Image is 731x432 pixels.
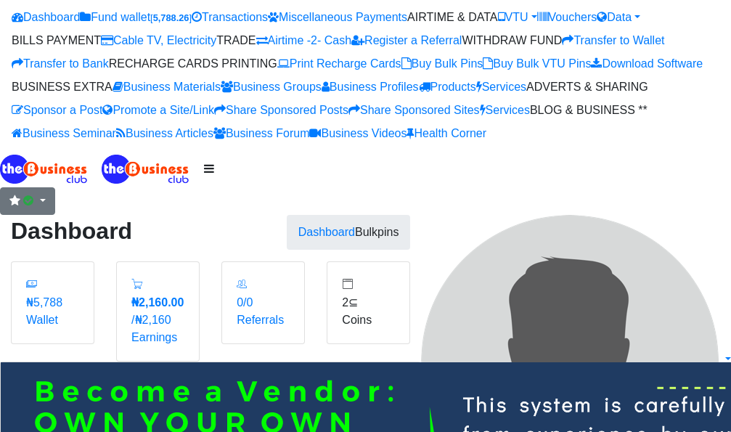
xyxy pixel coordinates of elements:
a: Dashboard [12,11,80,23]
a: Business Profiles [322,81,419,93]
b: 5,788.26 [153,12,189,23]
a: Services [476,81,526,93]
li: RECHARGE CARDS PRINTING [109,52,277,76]
span: /₦2,160 [131,296,184,326]
strong: Dashboard [11,218,132,244]
div: Referrals [237,311,290,329]
a: Business Materials [113,81,221,93]
a: Vouchers [537,11,597,23]
i: Renew/Upgrade Subscription [9,195,20,206]
a: Download Software [591,57,703,70]
a: Miscellaneous Payments [268,11,407,23]
a: Buy Bulk VTU Pins [483,57,591,70]
a: Sponsor a Post [12,104,102,116]
span: 5,788 [33,296,62,309]
div: Wallet [26,311,79,329]
div: ₦ [26,294,79,311]
li: ADVERTS & SHARING [526,76,648,99]
a: Transfer to Wallet [562,34,664,46]
span: Renew/Upgrade Subscription [23,195,33,207]
a: Airtime -2- Cash [256,34,352,46]
a: Business Articles [116,127,213,139]
li: TRADE [216,29,256,52]
a: Transfer to Bank [12,57,109,70]
li: WITHDRAW FUND [462,29,562,52]
a: Promote a Site/Link [102,104,214,116]
div: Earnings [131,329,184,346]
span: 2 [342,296,348,309]
a: Services [480,104,530,116]
a: Share Sponsored Sites [348,104,480,116]
a: Business Videos [309,127,407,139]
a: Cable TV, Electricity [101,34,216,46]
a: ₦5,788 Wallet [11,261,94,344]
a: Health Corner [407,127,486,139]
div: Coins [342,311,395,329]
a: Transactions [192,11,268,23]
small: [ ] [150,12,192,23]
a: Data [597,11,640,23]
div: ⊆ [342,294,395,311]
a: 0/0 Referrals [221,261,305,344]
li: BILLS PAYMENT [12,29,101,52]
a: Business Forum [213,127,310,139]
span: 0/0 [237,296,253,309]
a: Dashboard [298,226,355,238]
li: BUSINESS EXTRA [12,76,113,99]
b: ₦2,160.00 [131,296,184,309]
a: Register a Referral [351,34,462,46]
a: VTU [498,11,537,23]
li: AIRTIME & DATA [407,6,497,29]
a: Business Groups [221,81,322,93]
img: Logo [102,155,189,184]
li: BLOG & BUSINESS ** [530,99,648,122]
a: Share Sponsored Posts [214,104,348,116]
a: Fund wallet[5,788.26] [80,11,192,23]
a: ₦2,160.00/₦2,160 Earnings [116,261,200,362]
a: Products [419,81,476,93]
a: Buy Bulk Pins [401,57,483,70]
li: Bulkpins [355,224,399,241]
a: Print Recharge Cards [277,57,401,70]
a: Business Seminar [12,127,116,139]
